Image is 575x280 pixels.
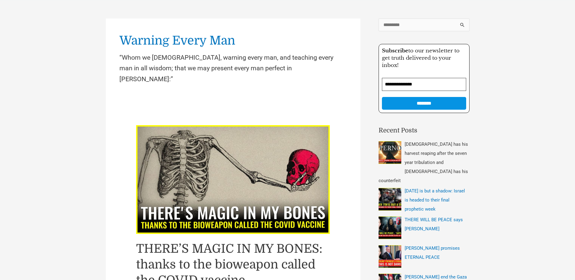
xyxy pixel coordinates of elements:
[405,217,463,232] a: THERE WILL BE PEACE says [PERSON_NAME]
[119,32,347,49] h1: Warning Every Man
[379,126,470,135] h2: Recent Posts
[379,142,468,183] a: [DEMOGRAPHIC_DATA] has his harvest reaping after the seven year tribulation and [DEMOGRAPHIC_DATA...
[405,245,460,260] a: [PERSON_NAME] promises ETERNAL PEACE
[119,52,347,84] p: “Whom we [DEMOGRAPHIC_DATA], warning every man, and teaching every man in all wisdom; that we may...
[382,48,460,68] span: to our newsletter to get truth delivered to your inbox!
[382,78,466,91] input: Email Address *
[405,188,465,212] a: [DATE] is but a shadow: Israel is headed to their final prophetic week
[136,177,330,182] a: Read: THERE’S MAGIC IN MY BONES: thanks to the bioweapon called the COVID vaccine
[382,48,408,54] strong: Subscribe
